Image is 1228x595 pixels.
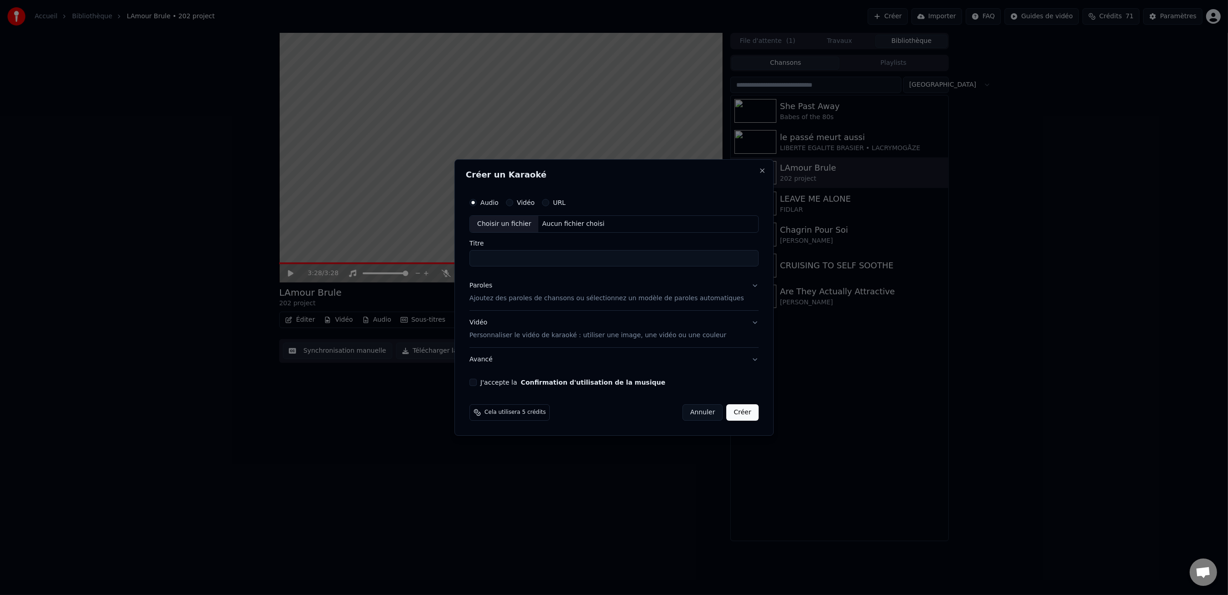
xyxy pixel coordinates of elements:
button: Annuler [682,404,723,421]
div: Aucun fichier choisi [539,219,609,229]
label: Audio [480,199,499,206]
label: J'accepte la [480,379,665,386]
div: Vidéo [469,318,726,340]
div: Choisir un fichier [470,216,538,232]
div: Paroles [469,281,492,290]
button: Créer [727,404,759,421]
button: J'accepte la [521,379,666,386]
h2: Créer un Karaoké [466,171,762,179]
p: Personnaliser le vidéo de karaoké : utiliser une image, une vidéo ou une couleur [469,331,726,340]
button: VidéoPersonnaliser le vidéo de karaoké : utiliser une image, une vidéo ou une couleur [469,311,759,347]
span: Cela utilisera 5 crédits [484,409,546,416]
label: Vidéo [517,199,535,206]
button: Avancé [469,348,759,371]
label: Titre [469,240,759,246]
label: URL [553,199,566,206]
button: ParolesAjoutez des paroles de chansons ou sélectionnez un modèle de paroles automatiques [469,274,759,310]
p: Ajoutez des paroles de chansons ou sélectionnez un modèle de paroles automatiques [469,294,744,303]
